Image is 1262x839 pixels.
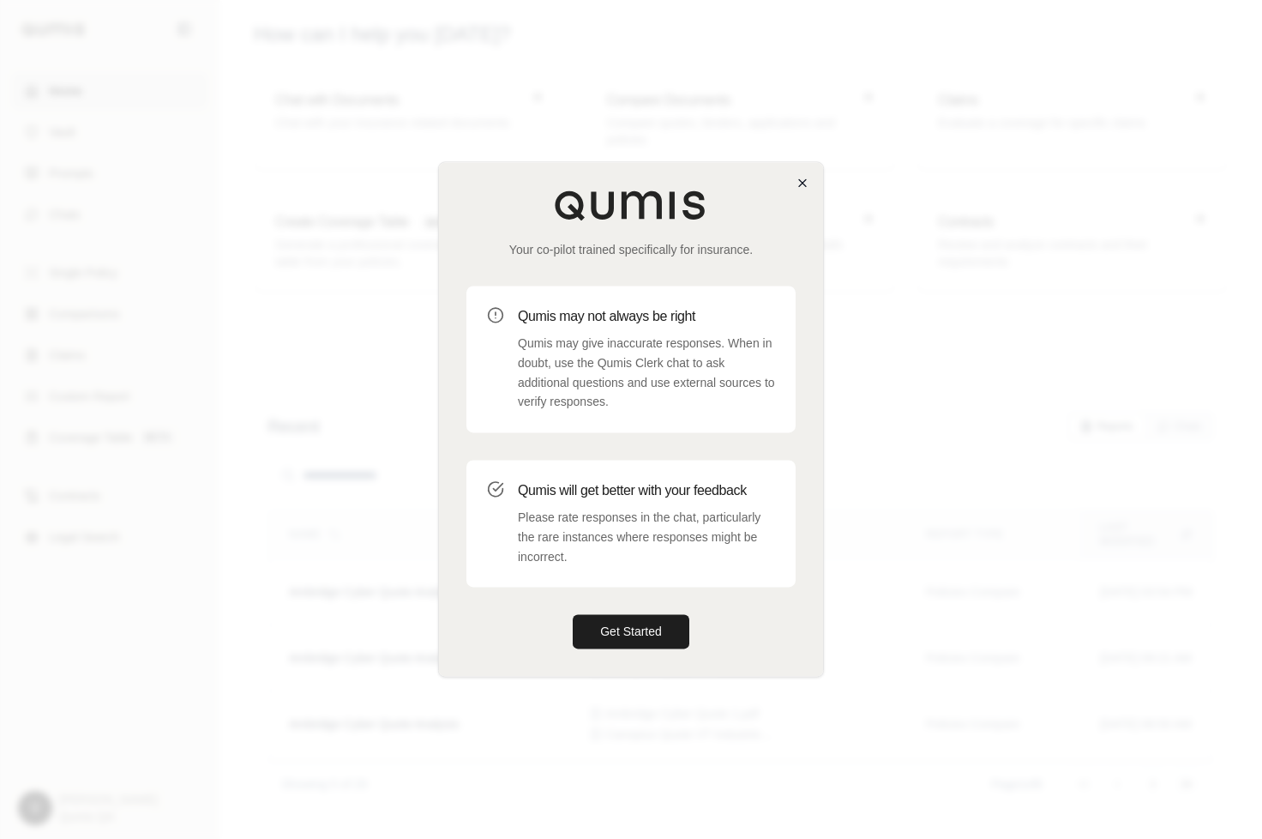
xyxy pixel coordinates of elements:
h3: Qumis may not always be right [518,306,775,327]
p: Qumis may give inaccurate responses. When in doubt, use the Qumis Clerk chat to ask additional qu... [518,334,775,412]
h3: Qumis will get better with your feedback [518,480,775,501]
p: Please rate responses in the chat, particularly the rare instances where responses might be incor... [518,508,775,566]
button: Get Started [573,615,689,649]
img: Qumis Logo [554,190,708,220]
p: Your co-pilot trained specifically for insurance. [466,241,796,258]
